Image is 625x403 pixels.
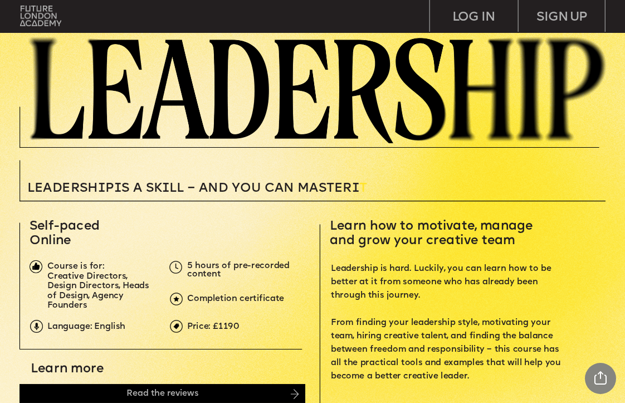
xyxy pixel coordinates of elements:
[291,389,299,399] img: image-14cb1b2c-41b0-4782-8715-07bdb6bd2f06.png
[30,220,100,232] span: Self-paced
[30,320,43,333] img: upload-9eb2eadd-7bf9-4b2b-b585-6dd8b9275b41.png
[170,293,183,305] img: upload-6b0d0326-a6ce-441c-aac1-c2ff159b353e.png
[162,182,169,195] span: i
[585,363,616,394] div: Share
[20,6,61,26] img: upload-bfdffa89-fac7-4f57-a443-c7c39906ba42.png
[352,182,359,195] span: i
[27,182,359,195] span: Leadersh p s a sk ll – and you can MASTER
[170,320,183,333] img: upload-969c61fd-ea08-4d05-af36-d273f2608f5e.png
[27,182,467,195] p: T
[169,261,182,274] img: upload-5dcb7aea-3d7f-4093-a867-f0427182171d.png
[47,273,152,310] span: Creative Directors, Design Directors, Heads of Design, Agency Founders
[30,235,71,247] span: Online
[47,263,104,270] span: Course is for:
[187,323,240,331] span: Price: £1190
[47,323,125,331] span: Language: English
[31,362,104,375] span: Learn more
[187,262,292,279] span: 5 hours of pre-recorded content
[331,265,563,380] span: Leadership is hard. Luckily, you can learn how to be better at it from someone who has already be...
[30,260,42,273] img: image-1fa7eedb-a71f-428c-a033-33de134354ef.png
[187,295,284,303] span: Completion certificate
[114,182,121,195] span: i
[98,182,105,195] span: i
[330,220,536,247] span: Learn how to motivate, manage and grow your creative team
